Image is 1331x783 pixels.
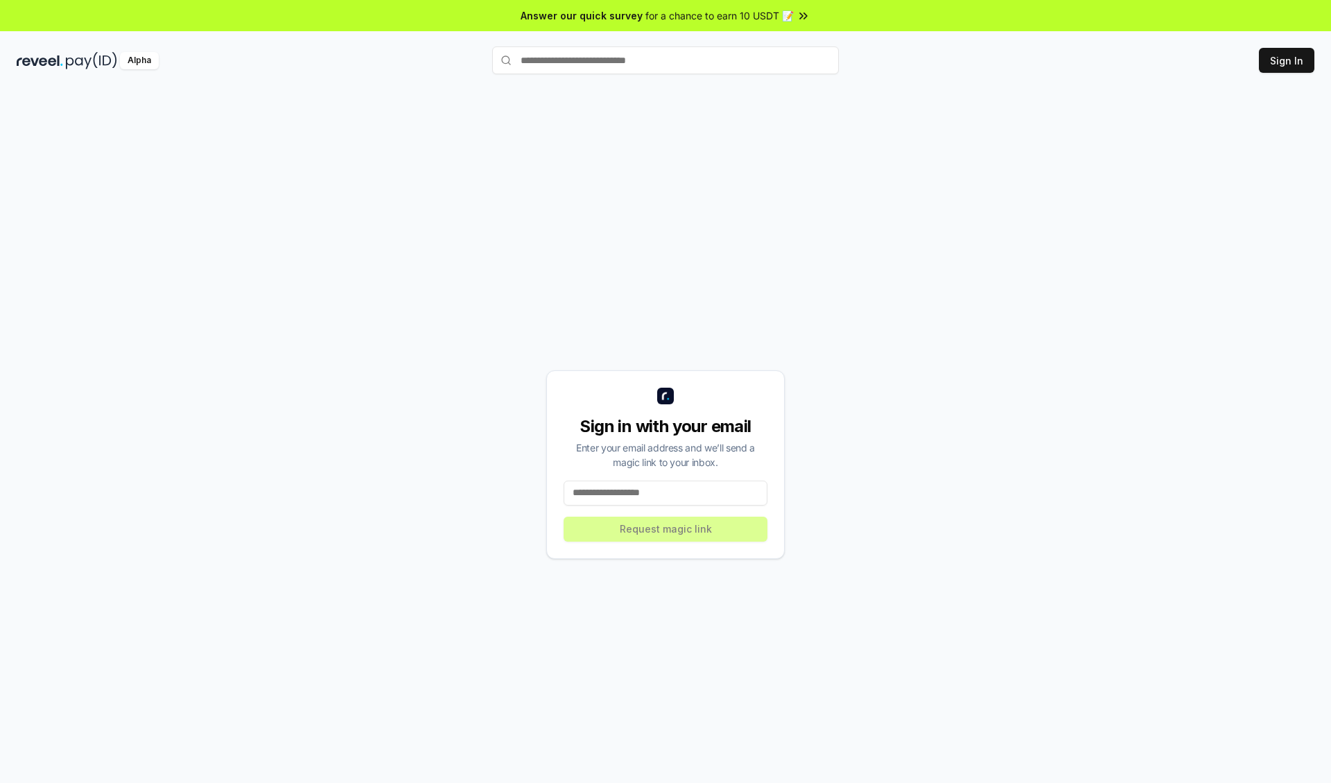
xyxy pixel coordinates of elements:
div: Sign in with your email [564,415,767,438]
img: logo_small [657,388,674,404]
img: pay_id [66,52,117,69]
div: Alpha [120,52,159,69]
span: for a chance to earn 10 USDT 📝 [645,8,794,23]
img: reveel_dark [17,52,63,69]
div: Enter your email address and we’ll send a magic link to your inbox. [564,440,767,470]
button: Sign In [1259,48,1314,73]
span: Answer our quick survey [521,8,643,23]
